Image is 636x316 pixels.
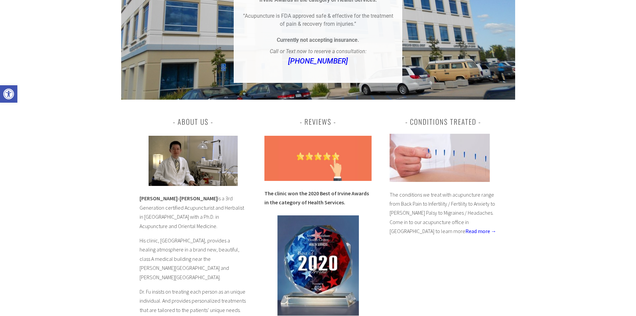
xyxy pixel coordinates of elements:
[140,116,247,128] h3: About Us
[140,195,218,202] b: [PERSON_NAME]-[PERSON_NAME]
[270,48,367,55] em: Call or Text now to reserve a consultation:
[390,116,497,128] h3: Conditions Treated
[390,190,497,236] p: The conditions we treat with acupuncture range from Back Pain to Infertility / Fertility to Anxie...
[242,12,394,28] p: “Acupuncture is FDA approved safe & effective for the treatment of pain & recovery from injuries.”
[277,215,359,316] img: Best of Acupuncturist Health Services in Irvine 2020
[288,57,348,65] a: [PHONE_NUMBER]
[264,116,372,128] h3: Reviews
[140,194,247,231] p: is a 3rd Generation certified Acupuncturist and Herbalist in [GEOGRAPHIC_DATA] with a Ph.D. in Ac...
[149,136,238,186] img: best acupuncturist irvine
[264,190,369,206] strong: The clinic won the 2020 Best of Irvine Awards in the category of Health Services.
[390,134,490,182] img: Irvine-Acupuncture-Conditions-Treated
[277,37,359,43] strong: Currently not accepting insurance.
[140,236,247,282] p: His clinic, [GEOGRAPHIC_DATA], provides a healing atmosphere in a brand new, beautiful, class A m...
[465,228,496,234] a: Read more →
